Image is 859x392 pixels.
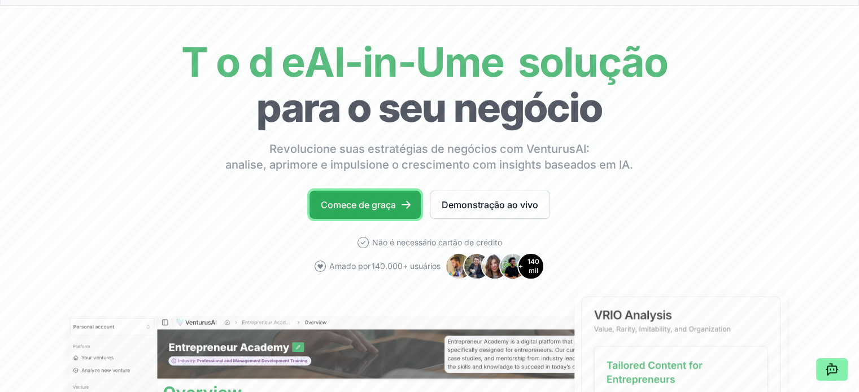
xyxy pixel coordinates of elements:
[499,253,526,280] img: Avatar 4
[430,191,550,219] a: Demonstração ao vivo
[481,253,508,280] img: Avatar 3
[442,199,538,210] font: Demonstração ao vivo
[463,253,490,280] img: Avatar 2
[309,191,421,219] a: Comece de graça
[321,199,396,210] font: Comece de graça
[445,253,472,280] img: Avatar 1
